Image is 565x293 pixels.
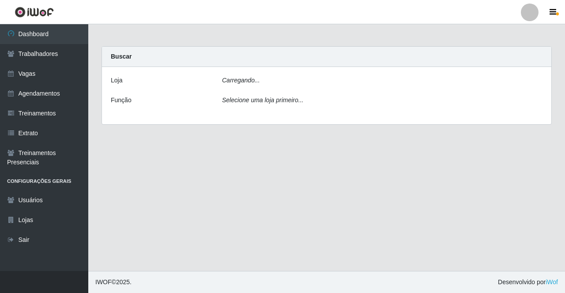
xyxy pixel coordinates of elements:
[95,278,132,287] span: © 2025 .
[95,278,112,286] span: IWOF
[111,96,132,105] label: Função
[222,77,260,84] i: Carregando...
[15,7,54,18] img: CoreUI Logo
[498,278,558,287] span: Desenvolvido por
[111,53,132,60] strong: Buscar
[111,76,122,85] label: Loja
[546,278,558,286] a: iWof
[222,96,303,104] i: Selecione uma loja primeiro...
